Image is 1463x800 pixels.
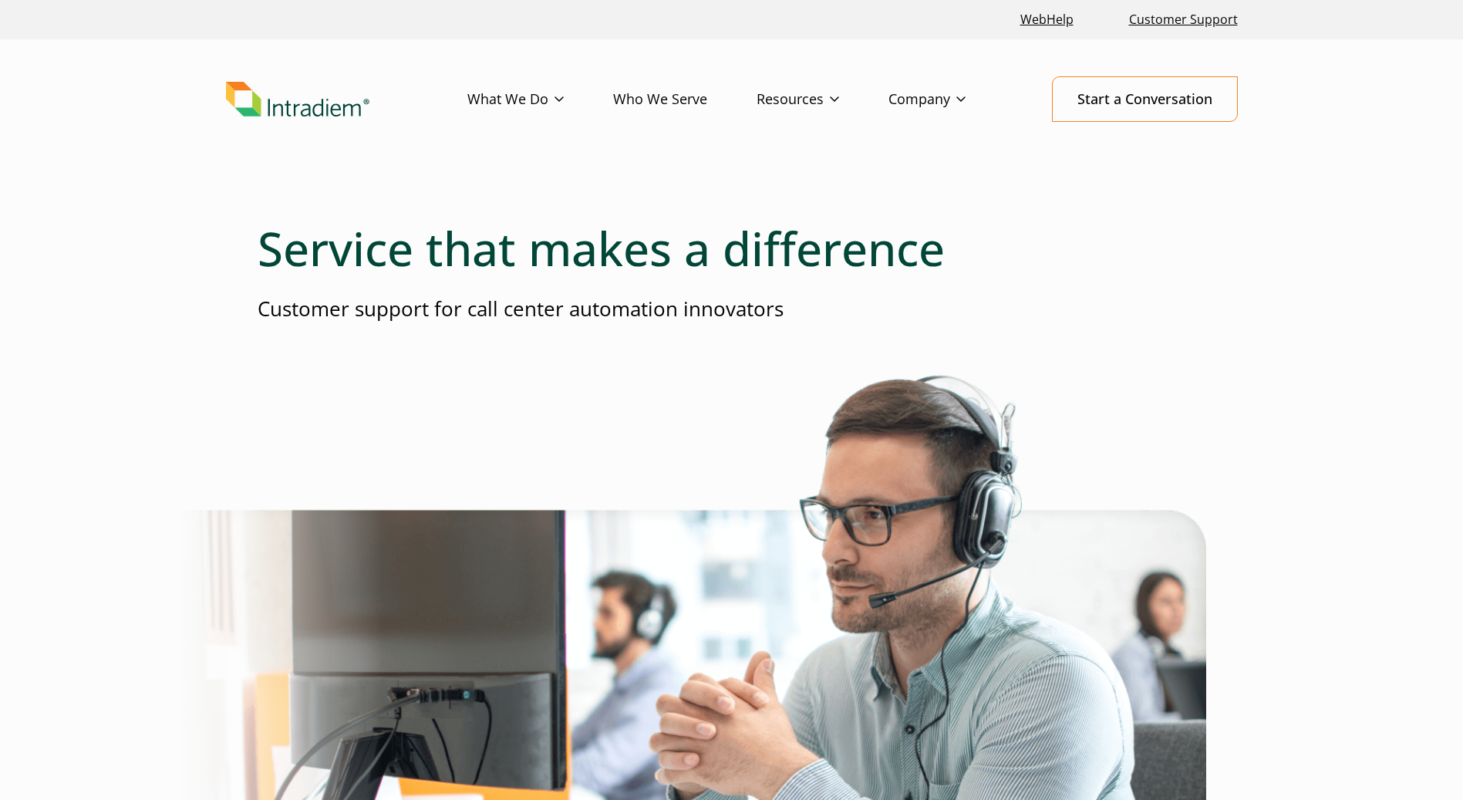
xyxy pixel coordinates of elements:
[1123,3,1244,36] a: Customer Support
[226,82,369,117] img: Intradiem
[613,77,757,122] a: Who We Serve
[757,77,888,122] a: Resources
[467,77,613,122] a: What We Do
[888,77,1015,122] a: Company
[226,82,467,117] a: Link to homepage of Intradiem
[1052,76,1238,122] a: Start a Conversation
[1014,3,1080,36] a: Link opens in a new window
[258,221,1206,276] h1: Service that makes a difference
[258,295,1206,323] p: Customer support for call center automation innovators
